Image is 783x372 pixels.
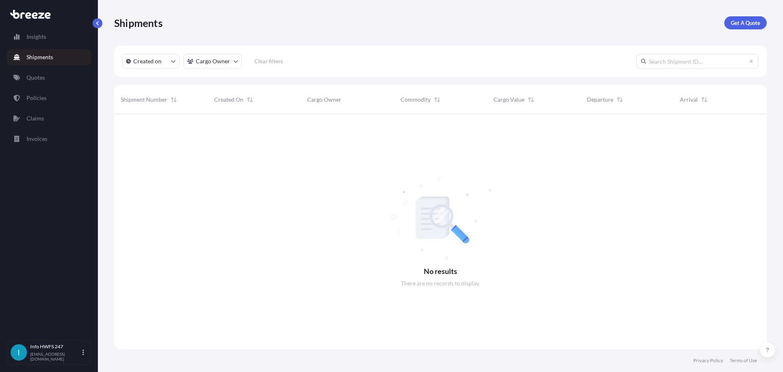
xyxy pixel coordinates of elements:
[636,54,759,69] input: Search Shipment ID...
[121,96,167,104] span: Shipment Number
[245,95,255,105] button: Sort
[27,94,46,102] p: Policies
[680,96,698,104] span: Arrival
[307,96,341,104] span: Cargo Owner
[27,135,47,143] p: Invoices
[7,110,91,127] a: Claims
[587,96,613,104] span: Departure
[699,95,709,105] button: Sort
[526,95,536,105] button: Sort
[133,57,161,65] p: Created on
[122,54,179,69] button: createdOn Filter options
[114,16,163,29] p: Shipments
[7,131,91,147] a: Invoices
[724,16,767,29] a: Get A Quote
[184,54,242,69] button: cargoOwner Filter options
[30,352,81,361] p: [EMAIL_ADDRESS][DOMAIN_NAME]
[7,69,91,86] a: Quotes
[432,95,442,105] button: Sort
[30,343,81,350] p: Info HWFS 247
[246,55,292,68] button: Clear filters
[169,95,179,105] button: Sort
[730,357,757,364] a: Terms of Use
[693,357,723,364] a: Privacy Policy
[27,74,45,82] p: Quotes
[731,19,760,27] p: Get A Quote
[27,53,53,61] p: Shipments
[254,57,283,65] p: Clear filters
[400,96,431,104] span: Commodity
[196,57,230,65] p: Cargo Owner
[493,96,524,104] span: Cargo Value
[214,96,243,104] span: Created On
[7,90,91,106] a: Policies
[7,49,91,65] a: Shipments
[18,348,20,356] span: I
[27,114,44,123] p: Claims
[27,33,46,41] p: Insights
[615,95,625,105] button: Sort
[7,29,91,45] a: Insights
